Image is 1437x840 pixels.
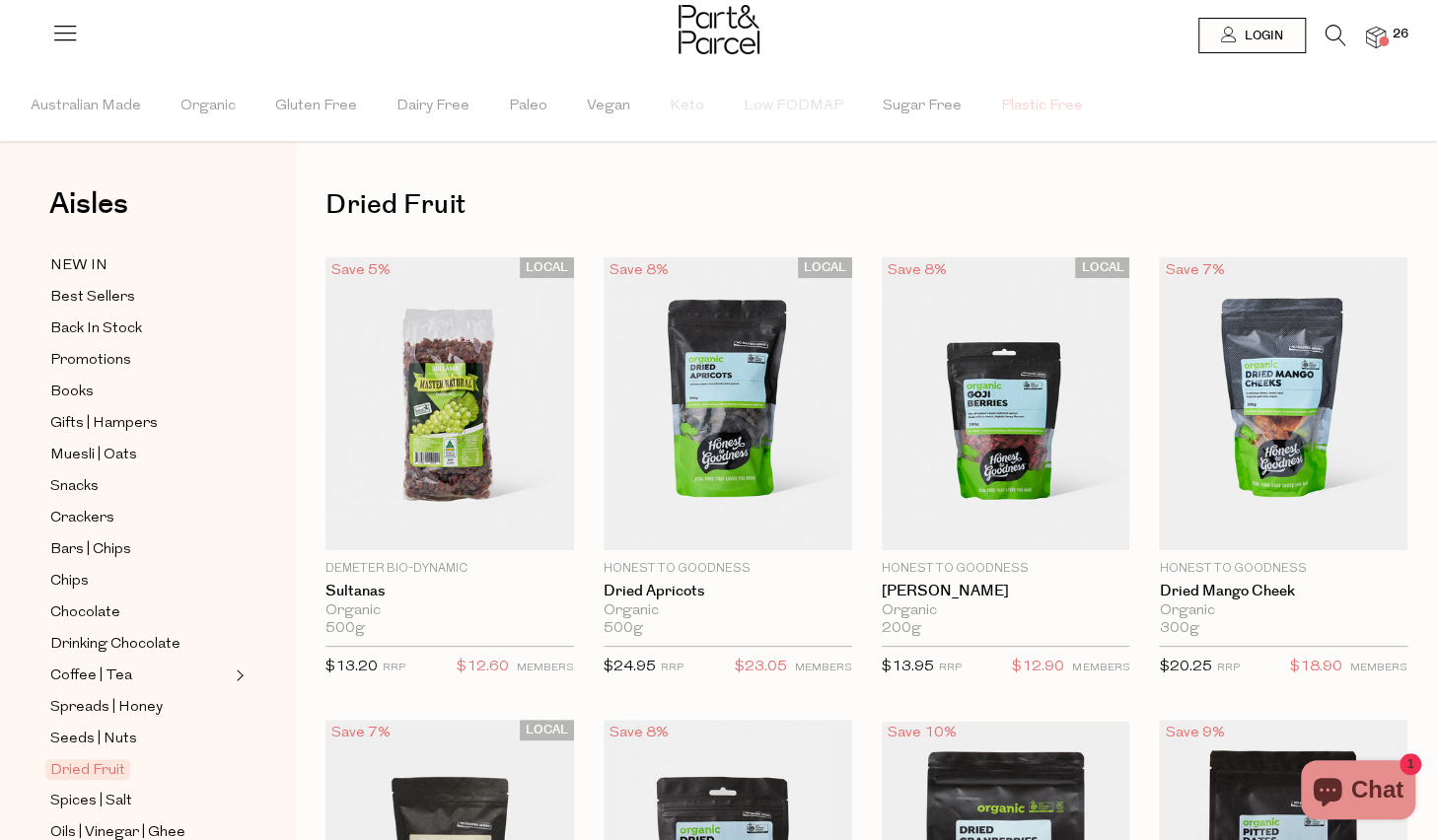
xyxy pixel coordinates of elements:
[939,663,962,673] small: RRP
[50,569,230,594] a: Chips
[517,663,574,673] small: MEMBERS
[50,665,132,688] span: Coffee | Tea
[383,663,405,673] small: RRP
[604,257,852,550] img: Dried Apricots
[1295,760,1421,824] inbox-online-store-chat: Shopify online store chat
[325,182,1407,228] h1: Dried Fruit
[1350,663,1407,673] small: MEMBERS
[795,663,852,673] small: MEMBERS
[50,349,131,373] span: Promotions
[882,560,1130,578] p: Honest to Goodness
[509,72,547,141] span: Paleo
[882,583,1130,600] a: [PERSON_NAME]
[882,602,1130,620] div: Organic
[325,620,365,638] span: 500g
[49,182,128,226] span: Aisles
[50,475,99,499] span: Snacks
[50,789,230,813] a: Spices | Salt
[50,507,114,530] span: Crackers
[882,620,921,638] span: 200g
[520,720,574,740] span: LOCAL
[661,663,683,673] small: RRP
[325,257,396,284] div: Save 5%
[50,474,230,499] a: Snacks
[604,560,852,578] p: Honest to Goodness
[882,257,953,284] div: Save 8%
[798,257,852,278] span: LOCAL
[604,602,852,620] div: Organic
[1159,660,1211,674] span: $20.25
[882,660,934,674] span: $13.95
[275,72,357,141] span: Gluten Free
[325,560,574,578] p: Demeter Bio-Dynamic
[604,583,852,600] a: Dried Apricots
[50,601,120,625] span: Chocolate
[1159,257,1230,284] div: Save 7%
[604,720,675,746] div: Save 8%
[882,257,1130,550] img: Goji Berries
[735,655,787,680] span: $23.05
[325,257,574,550] img: Sultanas
[50,570,89,594] span: Chips
[50,506,230,530] a: Crackers
[50,664,230,688] a: Coffee | Tea
[1159,257,1407,550] img: Dried Mango Cheek
[50,253,230,278] a: NEW IN
[325,720,396,746] div: Save 7%
[50,381,94,404] span: Books
[50,695,230,720] a: Spreads | Honey
[50,380,230,404] a: Books
[1388,26,1413,43] span: 26
[50,317,142,341] span: Back In Stock
[1012,655,1064,680] span: $12.90
[50,254,108,278] span: NEW IN
[50,443,230,467] a: Muesli | Oats
[1216,663,1239,673] small: RRP
[180,72,236,141] span: Organic
[604,660,656,674] span: $24.95
[520,257,574,278] span: LOCAL
[50,538,131,562] span: Bars | Chips
[45,759,130,780] span: Dried Fruit
[50,537,230,562] a: Bars | Chips
[1159,560,1407,578] p: Honest to Goodness
[882,720,963,746] div: Save 10%
[670,72,704,141] span: Keto
[604,620,643,638] span: 500g
[49,189,128,239] a: Aisles
[50,316,230,341] a: Back In Stock
[50,632,230,657] a: Drinking Chocolate
[744,72,843,141] span: Low FODMAP
[50,348,230,373] a: Promotions
[50,728,137,751] span: Seeds | Nuts
[1290,655,1342,680] span: $18.90
[50,411,230,436] a: Gifts | Hampers
[50,758,230,782] a: Dried Fruit
[50,285,230,310] a: Best Sellers
[1159,720,1230,746] div: Save 9%
[396,72,469,141] span: Dairy Free
[1366,27,1386,47] a: 26
[325,602,574,620] div: Organic
[1198,18,1306,53] a: Login
[1001,72,1083,141] span: Plastic Free
[50,444,137,467] span: Muesli | Oats
[325,660,378,674] span: $13.20
[1159,620,1198,638] span: 300g
[1159,583,1407,600] a: Dried Mango Cheek
[50,286,135,310] span: Best Sellers
[50,696,163,720] span: Spreads | Honey
[31,72,141,141] span: Australian Made
[587,72,630,141] span: Vegan
[50,790,132,813] span: Spices | Salt
[50,412,158,436] span: Gifts | Hampers
[1075,257,1129,278] span: LOCAL
[231,664,245,687] button: Expand/Collapse Coffee | Tea
[457,655,509,680] span: $12.60
[50,600,230,625] a: Chocolate
[1240,28,1283,44] span: Login
[679,5,759,54] img: Part&Parcel
[50,727,230,751] a: Seeds | Nuts
[1159,602,1407,620] div: Organic
[1072,663,1129,673] small: MEMBERS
